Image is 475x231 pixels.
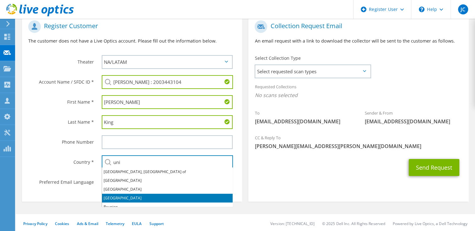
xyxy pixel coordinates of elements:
label: Preferred Email Language [28,175,94,185]
li: [GEOGRAPHIC_DATA] [102,185,233,194]
label: Select Collection Type [255,55,300,61]
span: Select requested scan types [255,65,370,78]
li: [GEOGRAPHIC_DATA] [102,176,233,185]
a: Cookies [55,221,69,226]
div: Requested Collections [248,80,468,103]
span: [PERSON_NAME][EMAIL_ADDRESS][PERSON_NAME][DOMAIN_NAME] [255,143,462,150]
p: An email request with a link to download the collector will be sent to the customer as follows. [255,38,462,44]
label: Phone Number [28,135,94,145]
label: Theater [28,55,94,65]
div: To [248,106,359,128]
p: The customer does not have a Live Optics account. Please fill out the information below. [28,38,236,44]
li: © 2025 Dell Inc. All Rights Reserved [322,221,385,226]
span: [EMAIL_ADDRESS][DOMAIN_NAME] [365,118,462,125]
svg: \n [419,7,424,12]
li: [GEOGRAPHIC_DATA] [102,194,233,203]
label: First Name * [28,95,94,105]
li: [GEOGRAPHIC_DATA], [GEOGRAPHIC_DATA] of [102,167,233,176]
a: Telemetry [106,221,124,226]
span: No scans selected [255,92,462,99]
h1: Collection Request Email [255,20,459,33]
div: CC & Reply To [248,131,468,153]
h1: Register Customer [28,20,233,33]
a: Support [149,221,164,226]
label: Last Name * [28,115,94,125]
a: Ads & Email [77,221,98,226]
span: [EMAIL_ADDRESS][DOMAIN_NAME] [255,118,352,125]
li: Version: [TECHNICAL_ID] [270,221,315,226]
button: Send Request [409,159,459,176]
a: Privacy Policy [23,221,47,226]
label: Country * [28,155,94,165]
a: EULA [132,221,142,226]
label: Account Name / SFDC ID * [28,75,94,85]
span: JC [458,4,468,14]
li: Powered by Live Optics, a Dell Technology [393,221,467,226]
li: Reunion [102,203,233,211]
div: Sender & From [359,106,469,128]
